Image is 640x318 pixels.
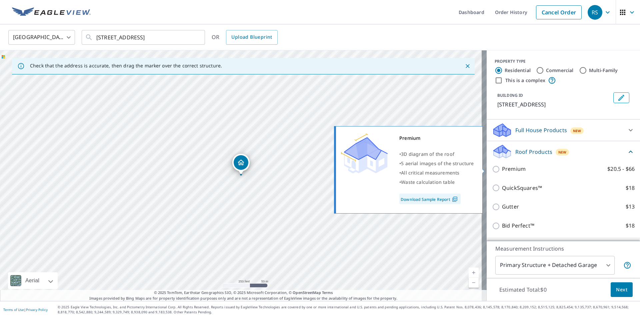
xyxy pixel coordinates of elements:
[502,165,526,173] p: Premium
[502,184,542,192] p: QuickSquares™
[401,170,459,176] span: All critical measurements
[558,149,567,155] span: New
[495,58,632,64] div: PROPERTY TYPE
[154,290,333,296] span: © 2025 TomTom, Earthstar Geographics SIO, © 2025 Microsoft Corporation, ©
[231,33,272,41] span: Upload Blueprint
[26,307,48,312] a: Privacy Policy
[401,151,454,157] span: 3D diagram of the roof
[58,305,637,315] p: © 2025 Eagle View Technologies, Inc. and Pictometry International Corp. All Rights Reserved. Repo...
[401,160,474,167] span: 5 aerial images of the structure
[626,203,635,211] p: $13
[341,133,388,174] img: Premium
[232,154,250,175] div: Dropped pin, building 1, Residential property, 6405 Stableview Pl Louisville, KY 40228
[399,133,474,143] div: Premium
[3,307,24,312] a: Terms of Use
[607,165,635,173] p: $20.5 - $66
[469,268,479,278] a: Current Level 17, Zoom In
[399,168,474,178] div: •
[626,222,635,230] p: $18
[588,5,602,20] div: RS
[96,28,191,47] input: Search by address or latitude-longitude
[497,100,611,108] p: [STREET_ADDRESS]
[8,272,58,289] div: Aerial
[495,256,615,275] div: Primary Structure + Detached Garage
[505,77,545,84] label: This is a complex
[515,148,552,156] p: Roof Products
[623,261,631,269] span: Your report will include the primary structure and a detached garage if one exists.
[12,7,91,17] img: EV Logo
[399,159,474,168] div: •
[463,62,472,70] button: Close
[3,308,48,312] p: |
[613,92,629,103] button: Edit building 1
[495,245,631,253] p: Measurement Instructions
[494,282,552,297] p: Estimated Total: $0
[492,144,635,160] div: Roof ProductsNew
[399,178,474,187] div: •
[322,290,333,295] a: Terms
[611,282,633,297] button: Next
[497,92,523,98] p: BUILDING ID
[492,122,635,138] div: Full House ProductsNew
[30,63,222,69] p: Check that the address is accurate, then drag the marker over the correct structure.
[469,278,479,288] a: Current Level 17, Zoom Out
[23,272,41,289] div: Aerial
[536,5,582,19] a: Cancel Order
[502,222,534,230] p: Bid Perfect™
[399,194,461,204] a: Download Sample Report
[8,28,75,47] div: [GEOGRAPHIC_DATA]
[399,149,474,159] div: •
[515,126,567,134] p: Full House Products
[450,196,459,202] img: Pdf Icon
[546,67,574,74] label: Commercial
[212,30,278,45] div: OR
[293,290,321,295] a: OpenStreetMap
[573,128,581,133] span: New
[616,286,627,294] span: Next
[505,67,531,74] label: Residential
[589,67,618,74] label: Multi-Family
[502,203,519,211] p: Gutter
[401,179,455,185] span: Waste calculation table
[226,30,277,45] a: Upload Blueprint
[626,184,635,192] p: $18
